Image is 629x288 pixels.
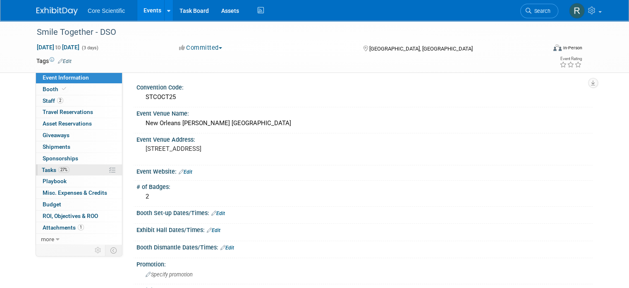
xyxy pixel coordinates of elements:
span: Travel Reservations [43,109,93,115]
span: Attachments [43,224,84,231]
span: Misc. Expenses & Credits [43,189,107,196]
div: Exhibit Hall Dates/Times: [136,224,593,235]
a: Edit [211,211,225,216]
a: Sponsorships [36,153,122,164]
span: Core Scientific [88,7,125,14]
span: Booth [43,86,68,92]
img: Format-Inperson.png [553,44,562,51]
div: 2 [143,190,586,203]
span: [DATE] [DATE] [36,44,80,51]
i: Booth reservation complete [62,87,66,91]
div: Convention Code: [136,81,593,92]
a: Edit [58,58,72,64]
div: Event Website: [136,165,593,176]
div: Event Venue Address: [136,133,593,144]
div: Smile Together - DSO [34,25,536,40]
span: Budget [43,201,61,208]
img: ExhibitDay [36,7,78,15]
div: # of Badges: [136,181,593,191]
div: Booth Set-up Dates/Times: [136,207,593,218]
a: Budget [36,199,122,210]
img: Rachel Wolff [569,3,585,19]
a: Tasks27% [36,165,122,176]
div: Event Format [502,43,582,56]
td: Toggle Event Tabs [105,245,122,256]
span: Giveaways [43,132,69,138]
a: Edit [179,169,192,175]
button: Committed [176,44,225,52]
a: Event Information [36,72,122,83]
span: to [54,44,62,51]
span: 1 [78,224,84,230]
a: Giveaways [36,130,122,141]
a: Travel Reservations [36,106,122,118]
span: [GEOGRAPHIC_DATA], [GEOGRAPHIC_DATA] [369,46,473,52]
a: ROI, Objectives & ROO [36,211,122,222]
div: In-Person [563,45,582,51]
span: Playbook [43,178,67,184]
a: Asset Reservations [36,118,122,129]
a: Shipments [36,141,122,152]
a: Booth [36,84,122,95]
span: Tasks [42,167,69,173]
td: Personalize Event Tab Strip [91,245,105,256]
a: Misc. Expenses & Credits [36,187,122,198]
a: Edit [220,245,234,251]
td: Tags [36,57,72,65]
div: Promotion: [136,258,593,269]
span: 27% [58,167,69,173]
div: Event Venue Name: [136,107,593,118]
div: STCOCT25 [143,91,586,104]
span: Sponsorships [43,155,78,162]
a: Edit [207,227,220,233]
a: more [36,234,122,245]
span: (3 days) [81,45,98,51]
span: more [41,236,54,242]
span: Specify promotion [146,271,193,278]
a: Staff2 [36,95,122,106]
span: ROI, Objectives & ROO [43,213,98,219]
span: Search [531,8,550,14]
span: Asset Reservations [43,120,92,127]
div: Event Rating [560,57,582,61]
pre: [STREET_ADDRESS] [146,145,318,152]
div: New Orleans [PERSON_NAME] [GEOGRAPHIC_DATA] [143,117,586,130]
a: Attachments1 [36,222,122,233]
span: 2 [57,97,63,104]
span: Staff [43,97,63,104]
span: Shipments [43,143,70,150]
div: Booth Dismantle Dates/Times: [136,241,593,252]
a: Search [520,4,558,18]
a: Playbook [36,176,122,187]
span: Event Information [43,74,89,81]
